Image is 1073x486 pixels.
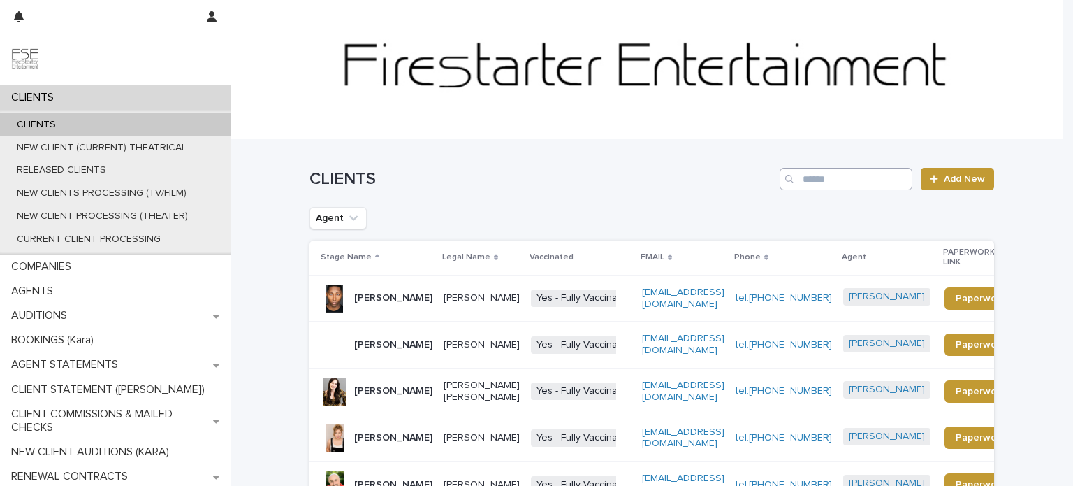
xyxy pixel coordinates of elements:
[6,285,64,298] p: AGENTS
[849,291,925,303] a: [PERSON_NAME]
[6,210,199,222] p: NEW CLIENT PROCESSING (THEATER)
[6,470,139,483] p: RENEWAL CONTRACTS
[309,322,1039,369] tr: [PERSON_NAME][PERSON_NAME]Yes - Fully Vaccinated[EMAIL_ADDRESS][DOMAIN_NAME]tel:[PHONE_NUMBER][PE...
[444,292,520,304] p: [PERSON_NAME]
[780,168,912,190] input: Search
[11,45,39,73] img: 9JgRvJ3ETPGCJDhvPVA5
[956,433,1005,443] span: Paperwork
[944,174,985,184] span: Add New
[309,207,367,229] button: Agent
[354,292,432,304] p: [PERSON_NAME]
[6,187,198,199] p: NEW CLIENTS PROCESSING (TV/FILM)
[956,387,1005,396] span: Paperwork
[734,250,761,265] p: Phone
[309,275,1039,322] tr: [PERSON_NAME][PERSON_NAME]Yes - Fully Vaccinated[EMAIL_ADDRESS][DOMAIN_NAME]tel:[PHONE_NUMBER][PE...
[6,383,216,396] p: CLIENT STATEMENT ([PERSON_NAME])
[531,336,638,354] span: Yes - Fully Vaccinated
[309,169,774,190] h1: CLIENTS
[444,339,520,351] p: [PERSON_NAME]
[842,250,866,265] p: Agent
[6,334,105,347] p: BOOKINGS (Kara)
[444,432,520,444] p: [PERSON_NAME]
[944,287,1016,310] a: Paperwork
[6,234,172,245] p: CURRENT CLIENT PROCESSING
[943,245,1009,271] p: PAPERWORK LINK
[309,415,1039,462] tr: [PERSON_NAME][PERSON_NAME]Yes - Fully Vaccinated[EMAIL_ADDRESS][DOMAIN_NAME]tel:[PHONE_NUMBER][PE...
[6,260,82,273] p: COMPANIES
[921,168,994,190] a: Add New
[6,309,78,322] p: AUDITIONS
[944,334,1016,356] a: Paperwork
[6,408,213,434] p: CLIENT COMMISSIONS & MAILED CHECKS
[6,358,129,371] p: AGENT STATEMENTS
[736,433,832,443] a: tel:[PHONE_NUMBER]
[642,334,724,355] a: [EMAIL_ADDRESS][DOMAIN_NAME]
[642,427,724,449] a: [EMAIL_ADDRESS][DOMAIN_NAME]
[354,385,432,397] p: [PERSON_NAME]
[6,142,198,154] p: NEW CLIENT (CURRENT) THEATRICAL
[354,432,432,444] p: [PERSON_NAME]
[956,294,1005,303] span: Paperwork
[531,429,638,447] span: Yes - Fully Vaccinated
[531,383,638,400] span: Yes - Fully Vaccinated
[442,250,490,265] p: Legal Name
[530,250,574,265] p: Vaccinated
[736,293,832,303] a: tel:[PHONE_NUMBER]
[641,250,664,265] p: EMAIL
[736,386,832,396] a: tel:[PHONE_NUMBER]
[6,164,117,176] p: RELEASED CLIENTS
[354,339,432,351] p: [PERSON_NAME]
[849,338,925,350] a: [PERSON_NAME]
[321,250,372,265] p: Stage Name
[531,290,638,307] span: Yes - Fully Vaccinated
[849,384,925,396] a: [PERSON_NAME]
[6,91,65,104] p: CLIENTS
[944,427,1016,449] a: Paperwork
[956,340,1005,350] span: Paperwork
[736,340,832,350] a: tel:[PHONE_NUMBER]
[6,445,180,459] p: NEW CLIENT AUDITIONS (KARA)
[309,368,1039,415] tr: [PERSON_NAME][PERSON_NAME] [PERSON_NAME]Yes - Fully Vaccinated[EMAIL_ADDRESS][DOMAIN_NAME]tel:[PH...
[6,119,67,131] p: CLIENTS
[642,380,724,402] a: [EMAIL_ADDRESS][DOMAIN_NAME]
[944,380,1016,403] a: Paperwork
[849,431,925,443] a: [PERSON_NAME]
[444,380,520,403] p: [PERSON_NAME] [PERSON_NAME]
[642,287,724,309] a: [EMAIL_ADDRESS][DOMAIN_NAME]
